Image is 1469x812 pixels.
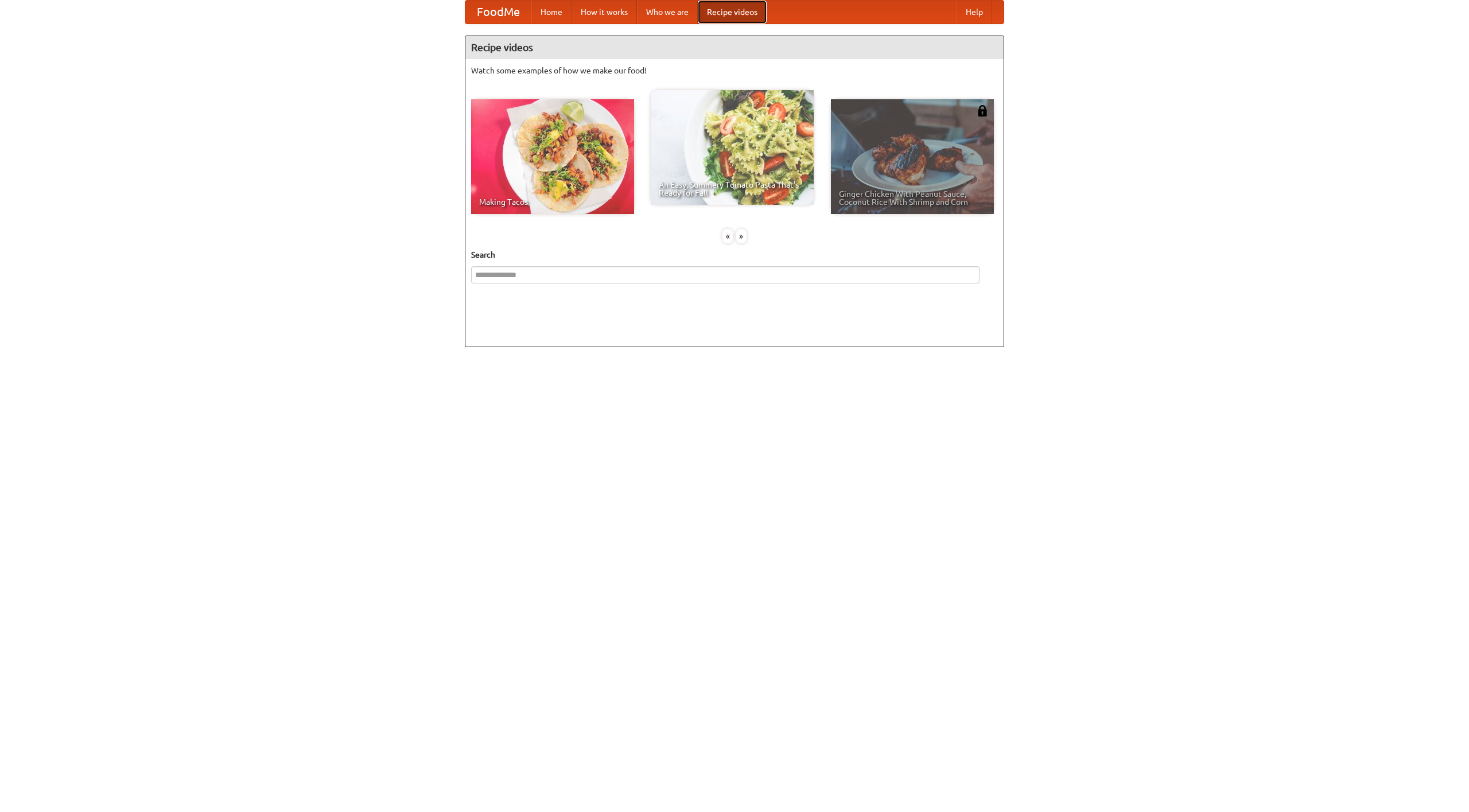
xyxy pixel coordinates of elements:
div: « [722,229,733,243]
span: An Easy, Summery Tomato Pasta That's Ready for Fall [659,181,806,197]
a: Who we are [637,1,698,24]
a: How it works [572,1,637,24]
div: » [736,229,747,243]
img: 483408.png [977,105,988,116]
a: Making Tacos [471,99,634,214]
h4: Recipe videos [465,36,1004,59]
a: FoodMe [465,1,531,24]
a: Home [531,1,572,24]
h5: Search [471,249,998,261]
a: Help [957,1,992,24]
a: An Easy, Summery Tomato Pasta That's Ready for Fall [651,90,814,205]
a: Recipe videos [698,1,767,24]
p: Watch some examples of how we make our food! [471,65,998,76]
span: Making Tacos [479,198,626,206]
